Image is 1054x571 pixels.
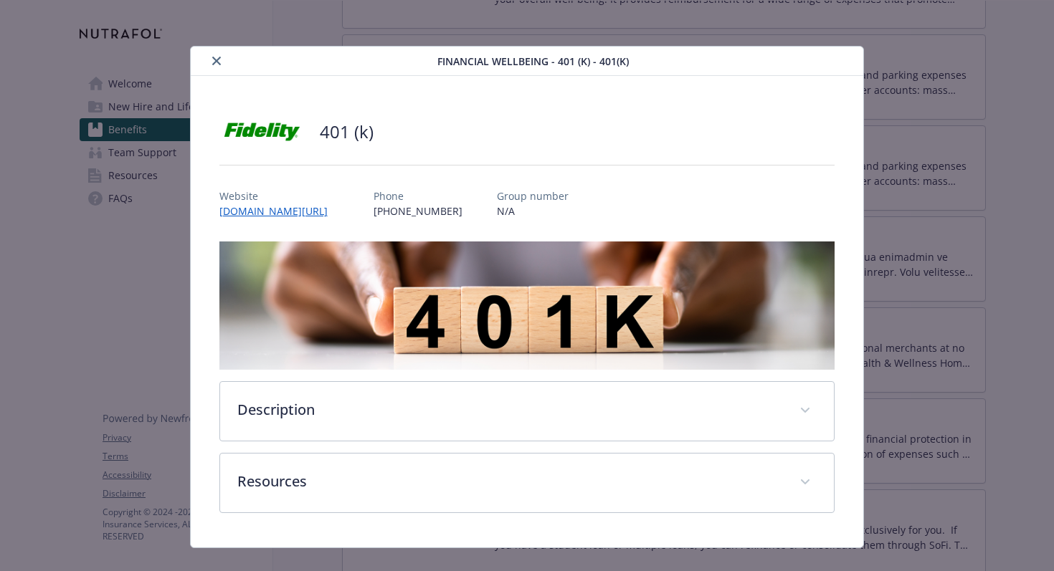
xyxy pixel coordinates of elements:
[220,454,835,512] div: Resources
[374,188,462,203] p: Phone
[237,471,783,492] p: Resources
[219,188,339,203] p: Website
[497,188,569,203] p: Group number
[437,54,629,69] span: Financial Wellbeing - 401 (k) - 401(k)
[208,52,225,69] button: close
[219,110,305,153] img: Fidelity Investments
[497,203,569,219] p: N/A
[105,46,949,548] div: details for plan Financial Wellbeing - 401 (k) - 401(k)
[219,204,339,218] a: [DOMAIN_NAME][URL]
[320,120,374,144] h2: 401 (k)
[219,241,835,370] img: banner
[237,399,783,421] p: Description
[220,382,835,441] div: Description
[374,203,462,219] p: [PHONE_NUMBER]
